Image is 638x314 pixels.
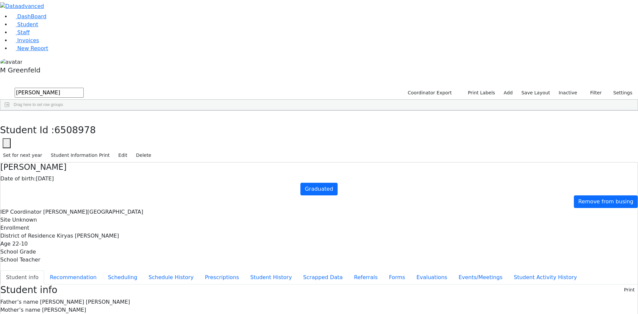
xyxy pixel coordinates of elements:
a: DashBoard [11,13,47,20]
button: Filter [582,88,605,98]
div: [DATE] [0,175,638,183]
a: Staff [11,29,30,36]
button: Student Activity History [508,270,583,284]
button: Student History [245,270,297,284]
button: Scheduling [102,270,143,284]
label: Inactive [556,88,580,98]
label: Enrollment [0,224,29,232]
label: IEP Coordinator [0,208,42,216]
h4: [PERSON_NAME] [0,162,638,172]
button: Save Layout [518,88,553,98]
span: New Report [17,45,48,52]
label: Mother’s name [0,306,40,314]
label: School Teacher [0,256,40,264]
span: 6508978 [54,125,96,136]
button: Schedule History [143,270,199,284]
a: Graduated [300,183,337,195]
a: Invoices [11,37,39,44]
label: Father’s name [0,298,38,306]
button: Events/Meetings [453,270,508,284]
button: Scrapped Data [297,270,348,284]
span: Unknown [12,217,37,223]
span: Kiryas [PERSON_NAME] [57,233,119,239]
span: Invoices [17,37,39,44]
span: Remove from busing [578,198,633,205]
button: Forms [383,270,411,284]
span: DashBoard [17,13,47,20]
button: Student info [0,270,44,284]
h3: Student info [0,284,57,296]
button: Edit [115,150,130,160]
button: Prescriptions [199,270,245,284]
button: Print Labels [460,88,498,98]
span: Staff [17,29,30,36]
label: Age [0,240,11,248]
a: Add [501,88,516,98]
span: [PERSON_NAME] [42,307,86,313]
label: District of Residence [0,232,55,240]
a: Student [11,21,38,28]
span: 22-10 [12,241,28,247]
button: Print [621,285,638,295]
button: Evaluations [411,270,453,284]
span: Student [17,21,38,28]
label: Site [0,216,11,224]
button: Referrals [348,270,383,284]
span: [PERSON_NAME] [PERSON_NAME] [40,299,130,305]
a: New Report [11,45,48,52]
button: Delete [133,150,154,160]
button: Coordinator Export [403,88,455,98]
label: Date of birth: [0,175,36,183]
a: Remove from busing [574,195,638,208]
span: [PERSON_NAME][GEOGRAPHIC_DATA] [43,209,143,215]
button: Settings [605,88,635,98]
button: Student Information Print [48,150,113,160]
label: School Grade [0,248,36,256]
button: Recommendation [44,270,102,284]
span: Drag here to set row groups [14,102,63,107]
input: Search [15,88,84,98]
